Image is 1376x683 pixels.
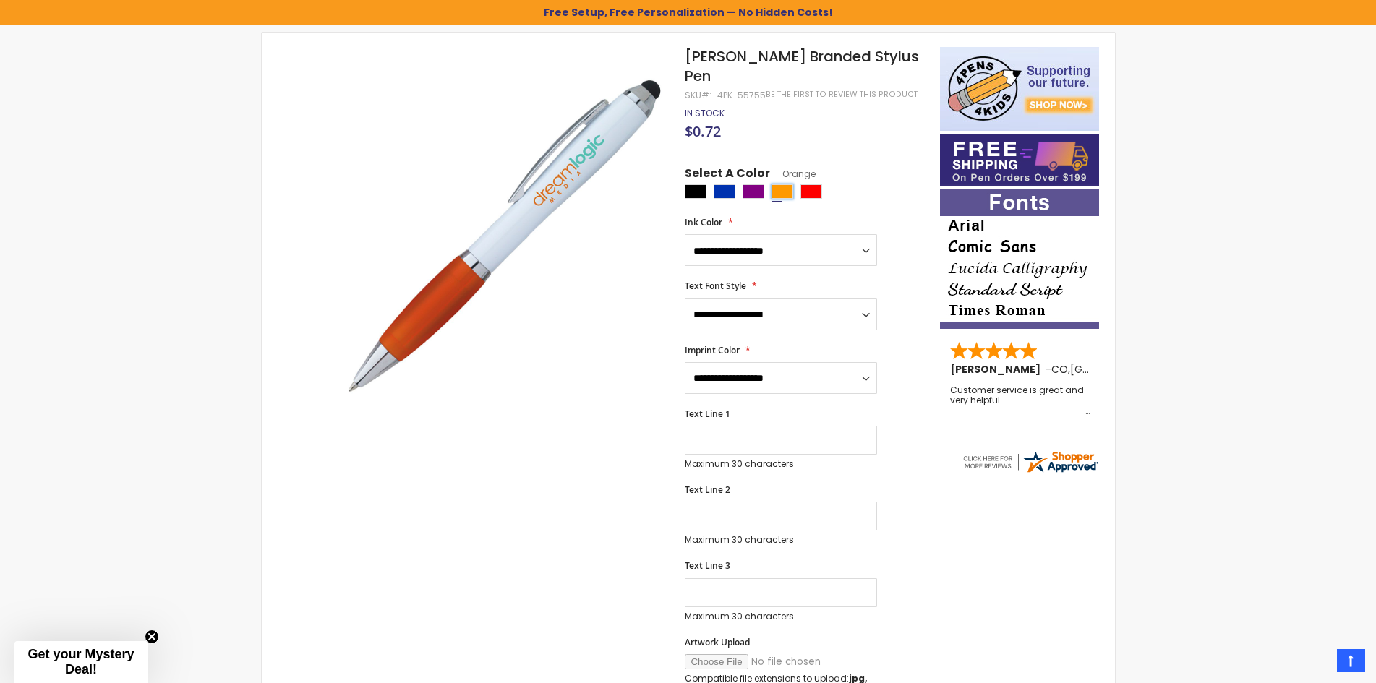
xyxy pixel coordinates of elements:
[685,344,740,356] span: Imprint Color
[950,385,1090,416] div: Customer service is great and very helpful
[14,641,148,683] div: Get your Mystery Deal!Close teaser
[1051,362,1068,377] span: CO
[685,559,730,572] span: Text Line 3
[940,189,1099,329] img: font-personalization-examples
[145,630,159,644] button: Close teaser
[743,184,764,199] div: Purple
[717,90,766,101] div: 4pk-55755
[940,134,1099,186] img: Free shipping on orders over $199
[685,46,919,86] span: [PERSON_NAME] Branded Stylus Pen
[685,107,725,119] span: In stock
[685,89,711,101] strong: SKU
[950,362,1046,377] span: [PERSON_NAME]
[685,108,725,119] div: Availability
[800,184,822,199] div: Red
[685,166,770,185] span: Select A Color
[961,449,1100,475] img: 4pens.com widget logo
[685,611,877,622] p: Maximum 30 characters
[1046,362,1176,377] span: - ,
[1257,644,1376,683] iframe: Google Customer Reviews
[336,68,666,398] img: ion-white-branded-stylus-pen-orango_1.jpg
[766,89,918,100] a: Be the first to review this product
[1070,362,1176,377] span: [GEOGRAPHIC_DATA]
[685,408,730,420] span: Text Line 1
[685,534,877,546] p: Maximum 30 characters
[940,47,1099,131] img: 4pens 4 kids
[27,647,134,676] span: Get your Mystery Deal!
[772,184,793,199] div: Orange
[685,280,746,292] span: Text Font Style
[961,465,1100,478] a: 4pens.com certificate URL
[714,184,735,199] div: Blue
[685,184,706,199] div: Black
[685,458,877,470] p: Maximum 30 characters
[685,636,750,648] span: Artwork Upload
[685,216,722,228] span: Ink Color
[685,121,721,141] span: $0.72
[685,484,730,496] span: Text Line 2
[770,168,816,180] span: Orange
